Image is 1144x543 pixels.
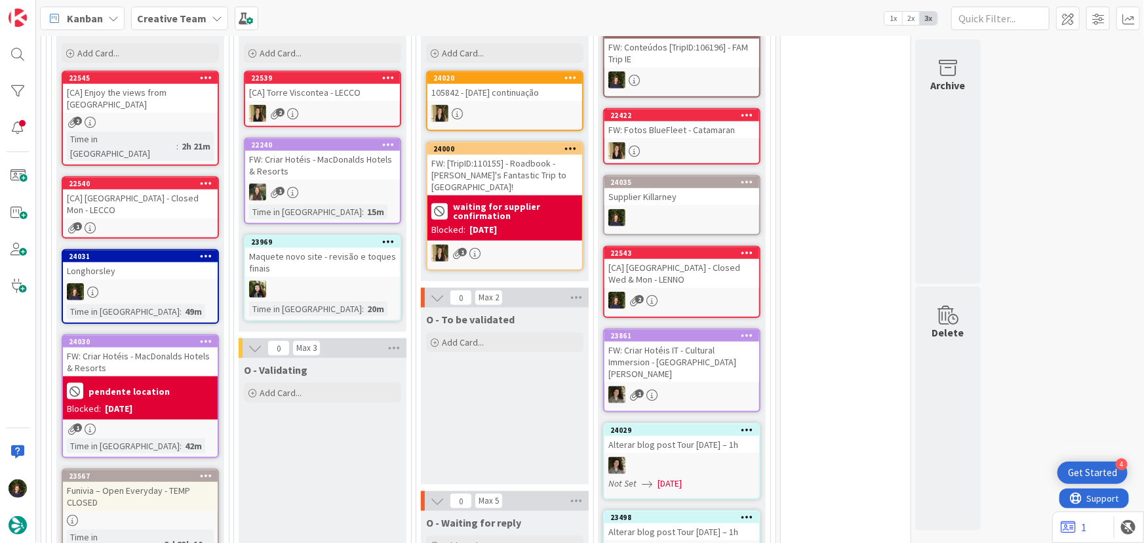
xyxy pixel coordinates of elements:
[245,72,400,101] div: 22539[CA] Torre Viscontea - LECCO
[276,187,285,195] span: 1
[249,205,362,219] div: Time in [GEOGRAPHIC_DATA]
[73,117,82,125] span: 2
[245,139,400,151] div: 22240
[427,245,582,262] div: SP
[296,345,317,352] div: Max 3
[137,12,207,25] b: Creative Team
[1057,462,1128,484] div: Open Get Started checklist, remaining modules: 4
[67,402,101,416] div: Blocked:
[604,110,759,138] div: 22422FW: Fotos BlueFleet - Catamaran
[63,251,218,262] div: 24031
[931,77,966,93] div: Archive
[479,294,499,301] div: Max 2
[364,205,387,219] div: 15m
[604,110,759,121] div: 22422
[450,290,472,306] span: 0
[249,184,266,201] img: IG
[610,426,759,435] div: 24029
[176,139,178,153] span: :
[604,121,759,138] div: FW: Fotos BlueFleet - Catamaran
[251,73,400,83] div: 22539
[433,73,582,83] div: 24020
[63,178,218,218] div: 22540[CA] [GEOGRAPHIC_DATA] - Closed Mon - LECCO
[245,105,400,122] div: SP
[182,439,205,453] div: 42m
[608,209,625,226] img: MC
[453,202,578,220] b: waiting for supplier confirmation
[604,247,759,288] div: 22543[CA] [GEOGRAPHIC_DATA] - Closed Wed & Mon - LENNO
[245,236,400,248] div: 23969
[28,2,60,18] span: Support
[69,73,218,83] div: 22545
[920,12,937,25] span: 3x
[479,498,499,504] div: Max 5
[63,178,218,190] div: 22540
[267,340,290,356] span: 0
[180,439,182,453] span: :
[63,72,218,84] div: 22545
[1068,466,1117,479] div: Get Started
[604,424,759,436] div: 24029
[658,477,682,491] span: [DATE]
[610,513,759,522] div: 23498
[427,143,582,195] div: 24000FW: [TripID:110155] - Roadbook - [PERSON_NAME]'s Fantastic Trip to [GEOGRAPHIC_DATA]!
[245,184,400,201] div: IG
[182,304,205,319] div: 49m
[902,12,920,25] span: 2x
[245,248,400,277] div: Maquete novo site - revisão e toques finais
[635,390,644,398] span: 1
[604,457,759,474] div: MS
[604,71,759,89] div: MC
[604,330,759,382] div: 23861FW: Criar Hotéis IT - Cultural Immersion - [GEOGRAPHIC_DATA][PERSON_NAME]
[604,247,759,259] div: 22543
[260,47,302,59] span: Add Card...
[431,245,448,262] img: SP
[431,105,448,122] img: SP
[244,363,307,376] span: O - Validating
[604,342,759,382] div: FW: Criar Hotéis IT - Cultural Immersion - [GEOGRAPHIC_DATA][PERSON_NAME]
[604,386,759,403] div: MS
[73,424,82,432] span: 1
[251,140,400,150] div: 22240
[67,10,103,26] span: Kanban
[433,144,582,153] div: 24000
[276,108,285,117] span: 2
[608,477,637,489] i: Not Set
[89,387,170,396] b: pendente location
[9,9,27,27] img: Visit kanbanzone.com
[63,470,218,511] div: 23567Funivia – Open Everyday - TEMP CLOSED
[884,12,902,25] span: 1x
[1116,458,1128,470] div: 4
[69,252,218,261] div: 24031
[362,302,364,316] span: :
[249,281,266,298] img: BC
[635,295,644,304] span: 2
[245,236,400,277] div: 23969Maquete novo site - revisão e toques finais
[608,71,625,89] img: MC
[610,249,759,258] div: 22543
[426,516,521,529] span: O - Waiting for reply
[608,142,625,159] img: SP
[426,313,515,326] span: O - To be validated
[9,479,27,498] img: MC
[442,47,484,59] span: Add Card...
[63,72,218,113] div: 22545[CA] Enjoy the views from [GEOGRAPHIC_DATA]
[1061,519,1086,535] a: 1
[63,470,218,482] div: 23567
[604,259,759,288] div: [CA] [GEOGRAPHIC_DATA] - Closed Wed & Mon - LENNO
[69,337,218,346] div: 24030
[608,457,625,474] img: MS
[427,143,582,155] div: 24000
[180,304,182,319] span: :
[77,47,119,59] span: Add Card...
[427,72,582,101] div: 24020105842 - [DATE] continuação
[604,176,759,205] div: 24035Supplier Killarney
[932,325,964,340] div: Delete
[63,283,218,300] div: MC
[245,281,400,298] div: BC
[431,223,465,237] div: Blocked:
[178,139,214,153] div: 2h 21m
[604,188,759,205] div: Supplier Killarney
[610,178,759,187] div: 24035
[69,179,218,188] div: 22540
